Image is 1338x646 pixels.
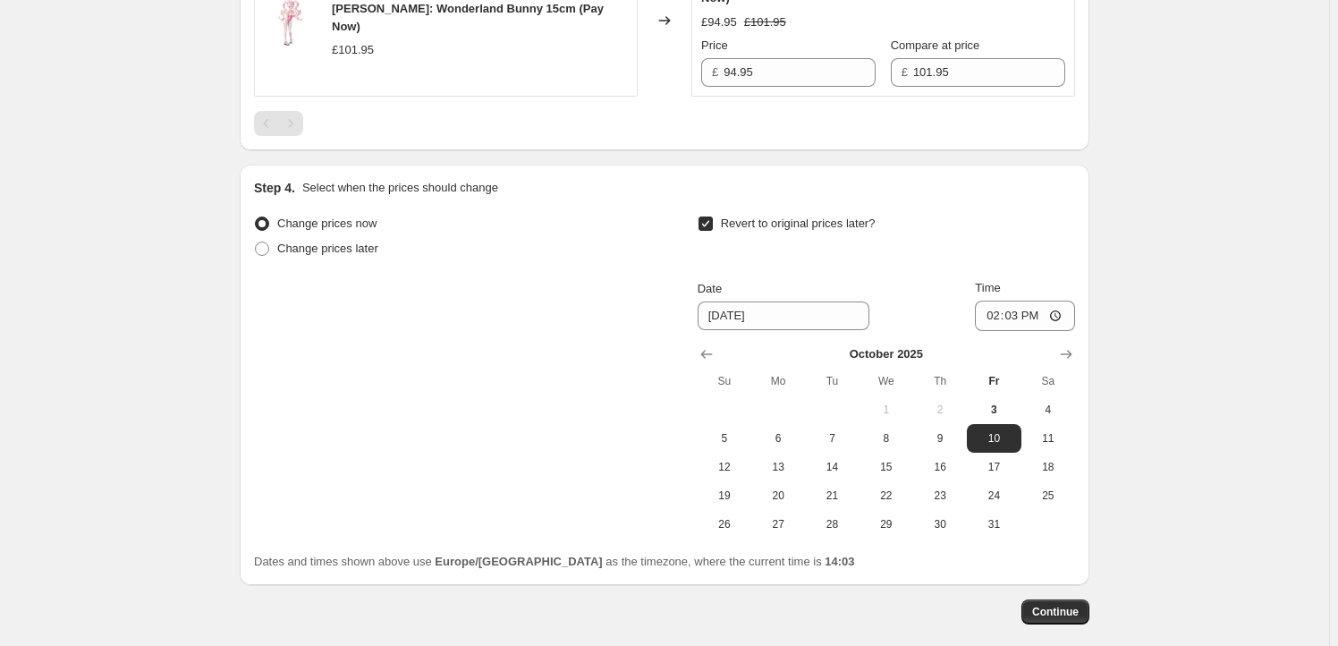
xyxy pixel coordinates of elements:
[698,302,869,330] input: 10/3/2025
[974,403,1013,417] span: 3
[967,395,1020,424] button: Today Friday October 3 2025
[698,424,751,453] button: Sunday October 5 2025
[867,460,906,474] span: 15
[913,453,967,481] button: Thursday October 16 2025
[913,395,967,424] button: Thursday October 2 2025
[920,489,960,503] span: 23
[1029,374,1068,388] span: Sa
[254,555,855,568] span: Dates and times shown above use as the timezone, where the current time is
[1021,424,1075,453] button: Saturday October 11 2025
[1032,605,1079,619] span: Continue
[751,481,805,510] button: Monday October 20 2025
[758,431,798,446] span: 6
[920,403,960,417] span: 2
[891,38,980,52] span: Compare at price
[302,179,498,197] p: Select when the prices should change
[913,510,967,539] button: Thursday October 30 2025
[805,510,859,539] button: Tuesday October 28 2025
[860,481,913,510] button: Wednesday October 22 2025
[751,510,805,539] button: Monday October 27 2025
[435,555,602,568] b: Europe/[GEOGRAPHIC_DATA]
[812,517,851,531] span: 28
[975,301,1075,331] input: 12:00
[967,453,1020,481] button: Friday October 17 2025
[974,431,1013,446] span: 10
[758,489,798,503] span: 20
[805,453,859,481] button: Tuesday October 14 2025
[694,342,719,367] button: Show previous month, September 2025
[967,510,1020,539] button: Friday October 31 2025
[1021,453,1075,481] button: Saturday October 18 2025
[967,481,1020,510] button: Friday October 24 2025
[705,431,744,446] span: 5
[698,453,751,481] button: Sunday October 12 2025
[332,43,374,56] span: £101.95
[712,65,718,79] span: £
[1021,395,1075,424] button: Saturday October 4 2025
[751,424,805,453] button: Monday October 6 2025
[974,489,1013,503] span: 24
[913,481,967,510] button: Thursday October 23 2025
[974,374,1013,388] span: Fr
[698,481,751,510] button: Sunday October 19 2025
[1021,481,1075,510] button: Saturday October 25 2025
[967,424,1020,453] button: Friday October 10 2025
[751,367,805,395] th: Monday
[805,481,859,510] button: Tuesday October 21 2025
[698,510,751,539] button: Sunday October 26 2025
[867,374,906,388] span: We
[721,217,876,230] span: Revert to original prices later?
[758,517,798,531] span: 27
[705,460,744,474] span: 12
[705,374,744,388] span: Su
[254,179,295,197] h2: Step 4.
[867,403,906,417] span: 1
[920,374,960,388] span: Th
[705,489,744,503] span: 19
[1029,489,1068,503] span: 25
[975,281,1000,294] span: Time
[758,460,798,474] span: 13
[701,38,728,52] span: Price
[967,367,1020,395] th: Friday
[867,489,906,503] span: 22
[812,460,851,474] span: 14
[1029,460,1068,474] span: 18
[1021,599,1089,625] button: Continue
[974,517,1013,531] span: 31
[825,555,854,568] b: 14:03
[1054,342,1079,367] button: Show next month, November 2025
[744,15,786,29] span: £101.95
[920,517,960,531] span: 30
[698,282,722,295] span: Date
[920,431,960,446] span: 9
[902,65,908,79] span: £
[1021,367,1075,395] th: Saturday
[860,453,913,481] button: Wednesday October 15 2025
[860,367,913,395] th: Wednesday
[1029,431,1068,446] span: 11
[812,431,851,446] span: 7
[913,367,967,395] th: Thursday
[867,517,906,531] span: 29
[867,431,906,446] span: 8
[698,367,751,395] th: Sunday
[812,374,851,388] span: Tu
[254,111,303,136] nav: Pagination
[974,460,1013,474] span: 17
[277,242,378,255] span: Change prices later
[860,395,913,424] button: Wednesday October 1 2025
[860,424,913,453] button: Wednesday October 8 2025
[1029,403,1068,417] span: 4
[812,489,851,503] span: 21
[751,453,805,481] button: Monday October 13 2025
[705,517,744,531] span: 26
[277,217,377,230] span: Change prices now
[920,460,960,474] span: 16
[701,15,737,29] span: £94.95
[805,424,859,453] button: Tuesday October 7 2025
[913,424,967,453] button: Thursday October 9 2025
[805,367,859,395] th: Tuesday
[758,374,798,388] span: Mo
[860,510,913,539] button: Wednesday October 29 2025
